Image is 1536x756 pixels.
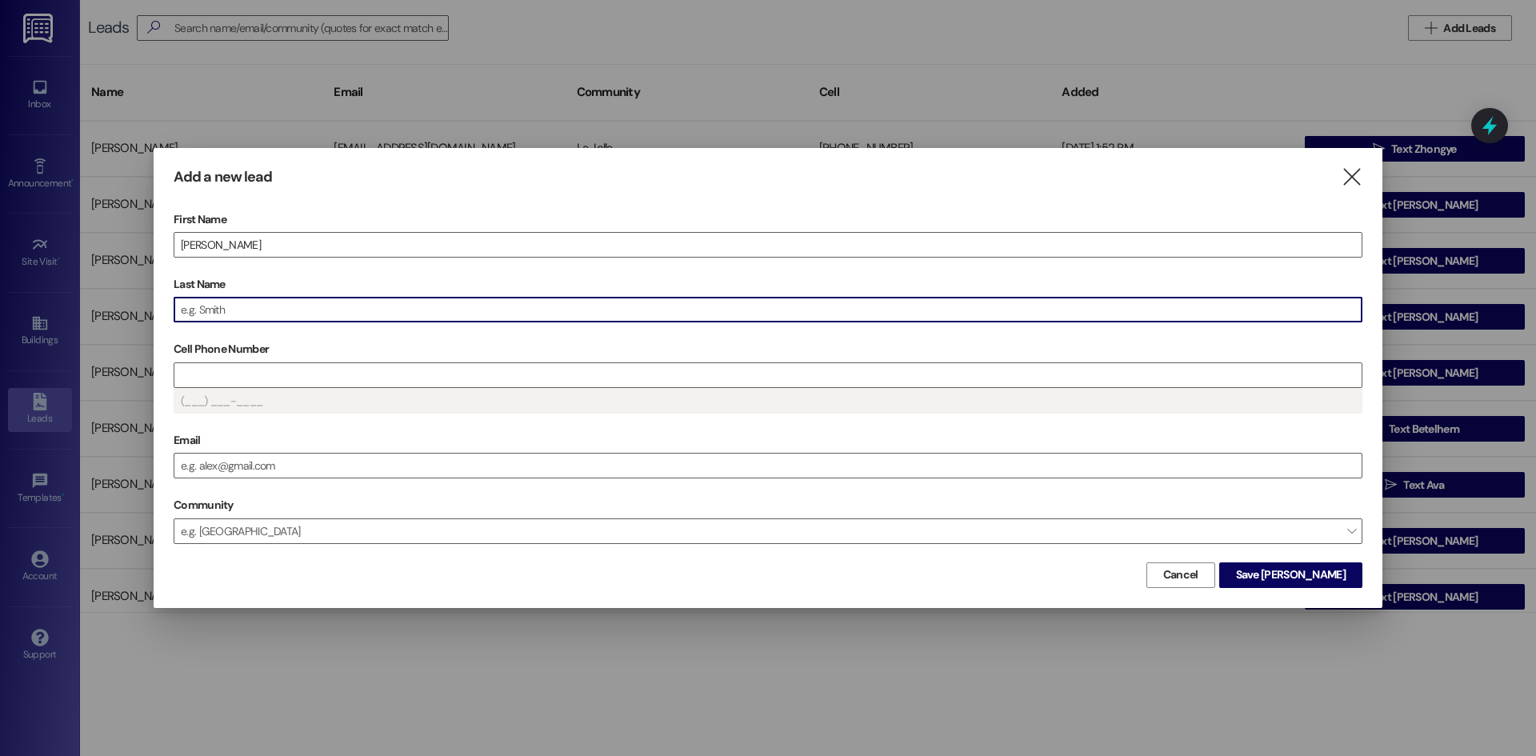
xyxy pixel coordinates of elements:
input: e.g. Alex [174,233,1362,257]
label: Cell Phone Number [174,337,1362,362]
button: Save [PERSON_NAME] [1219,562,1362,588]
i:  [1341,169,1362,186]
label: Last Name [174,272,1362,297]
span: Save [PERSON_NAME] [1236,566,1346,583]
label: First Name [174,207,1362,232]
button: Cancel [1146,562,1215,588]
input: e.g. Smith [174,298,1362,322]
label: Email [174,428,1362,453]
span: Cancel [1163,566,1198,583]
input: e.g. alex@gmail.com [174,454,1362,478]
span: e.g. [GEOGRAPHIC_DATA] [174,518,1362,544]
label: Community [174,493,234,518]
h3: Add a new lead [174,168,272,186]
